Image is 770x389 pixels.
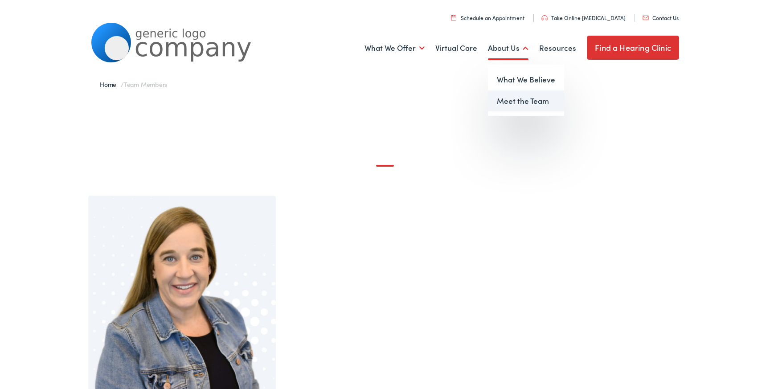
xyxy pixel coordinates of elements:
[643,14,679,21] a: Contact Us
[539,32,576,65] a: Resources
[435,32,477,65] a: Virtual Care
[100,80,121,89] a: Home
[124,80,167,89] span: Team Members
[488,69,564,90] a: What We Believe
[451,14,524,21] a: Schedule an Appointment
[587,36,679,60] a: Find a Hearing Clinic
[451,15,456,20] img: utility icon
[541,15,548,20] img: utility icon
[488,32,528,65] a: About Us
[541,14,626,21] a: Take Online [MEDICAL_DATA]
[488,90,564,112] a: Meet the Team
[100,80,167,89] span: /
[643,16,649,20] img: utility icon
[365,32,425,65] a: What We Offer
